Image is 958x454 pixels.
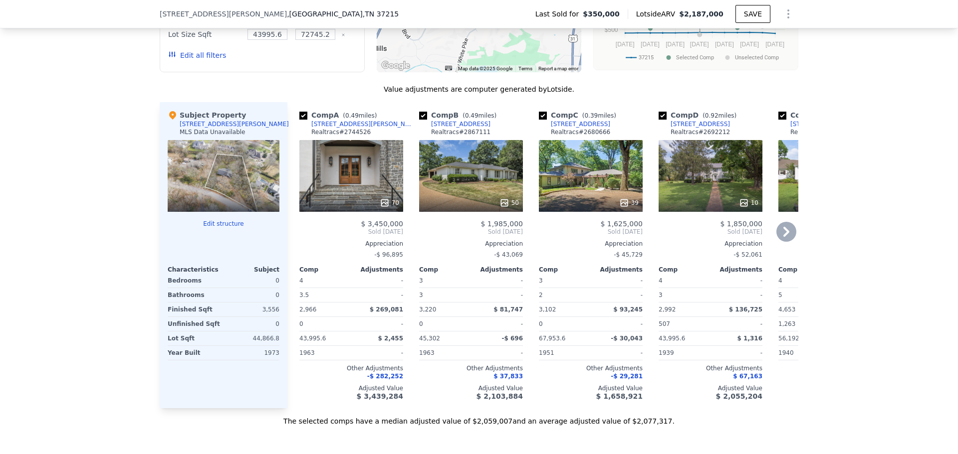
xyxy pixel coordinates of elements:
[168,266,224,274] div: Characteristics
[370,306,403,313] span: $ 269,081
[659,228,762,236] span: Sold [DATE]
[539,346,589,360] div: 1951
[596,392,643,400] span: $ 1,658,921
[226,274,279,288] div: 0
[477,392,523,400] span: $ 2,103,884
[778,277,782,284] span: 4
[659,240,762,248] div: Appreciation
[551,128,610,136] div: Realtracs # 2680666
[419,364,523,372] div: Other Adjustments
[659,306,676,313] span: 2,992
[778,384,882,392] div: Adjusted Value
[671,128,730,136] div: Realtracs # 2692212
[471,266,523,274] div: Adjustments
[299,384,403,392] div: Adjusted Value
[419,228,523,236] span: Sold [DATE]
[659,384,762,392] div: Adjusted Value
[729,306,762,313] span: $ 136,725
[539,120,610,128] a: [STREET_ADDRESS]
[733,251,762,258] span: -$ 52,061
[168,27,241,41] div: Lot Size Sqft
[619,198,639,208] div: 39
[659,120,730,128] a: [STREET_ADDRESS]
[778,288,828,302] div: 5
[778,320,795,327] span: 1,263
[341,33,345,37] button: Clear
[666,41,685,48] text: [DATE]
[778,266,830,274] div: Comp
[659,320,670,327] span: 507
[226,317,279,331] div: 0
[419,266,471,274] div: Comp
[226,303,279,316] div: 3,556
[299,240,403,248] div: Appreciation
[659,277,663,284] span: 4
[740,41,759,48] text: [DATE]
[419,384,523,392] div: Adjusted Value
[465,112,479,119] span: 0.49
[501,335,523,342] span: -$ 696
[790,128,850,136] div: Realtracs # 2865773
[539,306,556,313] span: 3,102
[593,346,643,360] div: -
[716,392,762,400] span: $ 2,055,204
[613,306,643,313] span: $ 93,245
[226,346,279,360] div: 1973
[419,335,440,342] span: 45,302
[713,274,762,288] div: -
[299,228,403,236] span: Sold [DATE]
[299,320,303,327] span: 0
[715,41,734,48] text: [DATE]
[539,266,591,274] div: Comp
[739,198,758,208] div: 10
[733,373,762,380] span: $ 67,163
[473,346,523,360] div: -
[299,277,303,284] span: 4
[778,346,828,360] div: 1940
[226,288,279,302] div: 0
[299,266,351,274] div: Comp
[659,346,709,360] div: 1939
[419,120,490,128] a: [STREET_ADDRESS]
[480,220,523,228] span: $ 1,985,000
[419,346,469,360] div: 1963
[493,373,523,380] span: $ 37,833
[539,384,643,392] div: Adjusted Value
[699,112,740,119] span: ( miles)
[459,112,500,119] span: ( miles)
[168,303,222,316] div: Finished Sqft
[299,288,349,302] div: 3.5
[737,335,762,342] span: $ 1,316
[493,306,523,313] span: $ 81,747
[539,228,643,236] span: Sold [DATE]
[357,392,403,400] span: $ 3,439,284
[735,54,779,61] text: Unselected Comp
[353,288,403,302] div: -
[361,220,403,228] span: $ 3,450,000
[720,220,762,228] span: $ 1,850,000
[473,317,523,331] div: -
[378,335,403,342] span: $ 2,455
[168,220,279,228] button: Edit structure
[614,251,643,258] span: -$ 45,729
[419,288,469,302] div: 3
[583,9,620,19] span: $350,000
[431,128,490,136] div: Realtracs # 2867111
[790,120,850,128] div: [STREET_ADDRESS]
[353,346,403,360] div: -
[584,112,598,119] span: 0.39
[473,274,523,288] div: -
[539,364,643,372] div: Other Adjustments
[168,346,222,360] div: Year Built
[611,373,643,380] span: -$ 29,281
[494,251,523,258] span: -$ 43,069
[419,240,523,248] div: Appreciation
[518,66,532,71] a: Terms (opens in new tab)
[419,277,423,284] span: 3
[160,408,798,426] div: The selected comps have a median adjusted value of $2,059,007 and an average adjusted value of $2...
[374,251,403,258] span: -$ 96,895
[458,66,512,71] span: Map data ©2025 Google
[538,66,578,71] a: Report a map error
[659,266,711,274] div: Comp
[690,41,709,48] text: [DATE]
